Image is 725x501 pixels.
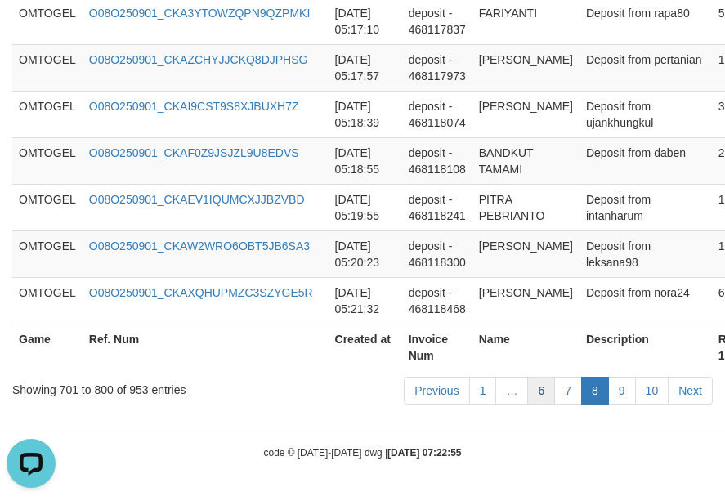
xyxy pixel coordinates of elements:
[89,239,310,253] a: O08O250901_CKAW2WRO6OBT5JB6SA3
[12,184,83,230] td: OMTOGEL
[12,375,290,398] div: Showing 701 to 800 of 953 entries
[402,230,472,277] td: deposit - 468118300
[402,184,472,230] td: deposit - 468118241
[89,53,308,66] a: O08O250901_CKAZCHYJJCKQ8DJPHSG
[83,324,329,370] th: Ref. Num
[402,91,472,137] td: deposit - 468118074
[89,286,313,299] a: O08O250901_CKAXQHUPMZC3SZYGE5R
[12,230,83,277] td: OMTOGEL
[89,146,299,159] a: O08O250901_CKAF0Z9JSJZL9U8EDVS
[469,377,497,405] a: 1
[580,184,712,230] td: Deposit from intanharum
[89,100,299,113] a: O08O250901_CKAI9CST9S8XJBUXH7Z
[581,377,609,405] a: 8
[527,377,555,405] a: 6
[12,324,83,370] th: Game
[404,377,469,405] a: Previous
[668,377,713,405] a: Next
[12,277,83,324] td: OMTOGEL
[7,7,56,56] button: Open LiveChat chat widget
[89,7,311,20] a: O08O250901_CKA3YTOWZQPN9QZPMKI
[580,277,712,324] td: Deposit from nora24
[580,44,712,91] td: Deposit from pertanian
[329,230,402,277] td: [DATE] 05:20:23
[329,184,402,230] td: [DATE] 05:19:55
[402,137,472,184] td: deposit - 468118108
[472,324,580,370] th: Name
[402,44,472,91] td: deposit - 468117973
[472,91,580,137] td: [PERSON_NAME]
[387,447,461,459] strong: [DATE] 07:22:55
[472,277,580,324] td: [PERSON_NAME]
[472,137,580,184] td: BANDKUT TAMAMI
[472,184,580,230] td: PITRA PEBRIANTO
[580,230,712,277] td: Deposit from leksana98
[329,91,402,137] td: [DATE] 05:18:39
[329,137,402,184] td: [DATE] 05:18:55
[472,44,580,91] td: [PERSON_NAME]
[495,377,528,405] a: …
[472,230,580,277] td: [PERSON_NAME]
[264,447,462,459] small: code © [DATE]-[DATE] dwg |
[554,377,582,405] a: 7
[402,324,472,370] th: Invoice Num
[580,324,712,370] th: Description
[580,91,712,137] td: Deposit from ujankhungkul
[329,277,402,324] td: [DATE] 05:21:32
[608,377,636,405] a: 9
[635,377,669,405] a: 10
[89,193,305,206] a: O08O250901_CKAEV1IQUMCXJJBZVBD
[12,44,83,91] td: OMTOGEL
[12,91,83,137] td: OMTOGEL
[402,277,472,324] td: deposit - 468118468
[329,324,402,370] th: Created at
[12,137,83,184] td: OMTOGEL
[329,44,402,91] td: [DATE] 05:17:57
[580,137,712,184] td: Deposit from daben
